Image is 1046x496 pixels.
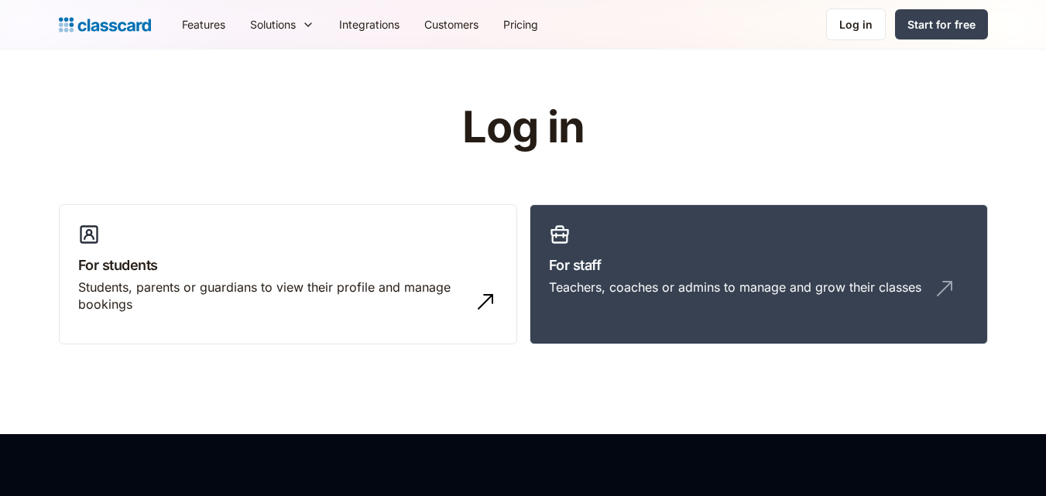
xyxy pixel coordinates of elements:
[78,279,467,313] div: Students, parents or guardians to view their profile and manage bookings
[530,204,988,345] a: For staffTeachers, coaches or admins to manage and grow their classes
[826,9,886,40] a: Log in
[412,7,491,42] a: Customers
[907,16,976,32] div: Start for free
[277,104,769,152] h1: Log in
[250,16,296,32] div: Solutions
[895,9,988,39] a: Start for free
[78,255,498,275] h3: For students
[549,279,921,296] div: Teachers, coaches or admins to manage and grow their classes
[327,7,412,42] a: Integrations
[59,204,517,345] a: For studentsStudents, parents or guardians to view their profile and manage bookings
[491,7,550,42] a: Pricing
[238,7,327,42] div: Solutions
[549,255,969,275] h3: For staff
[59,14,151,36] a: home
[839,16,873,32] div: Log in
[170,7,238,42] a: Features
